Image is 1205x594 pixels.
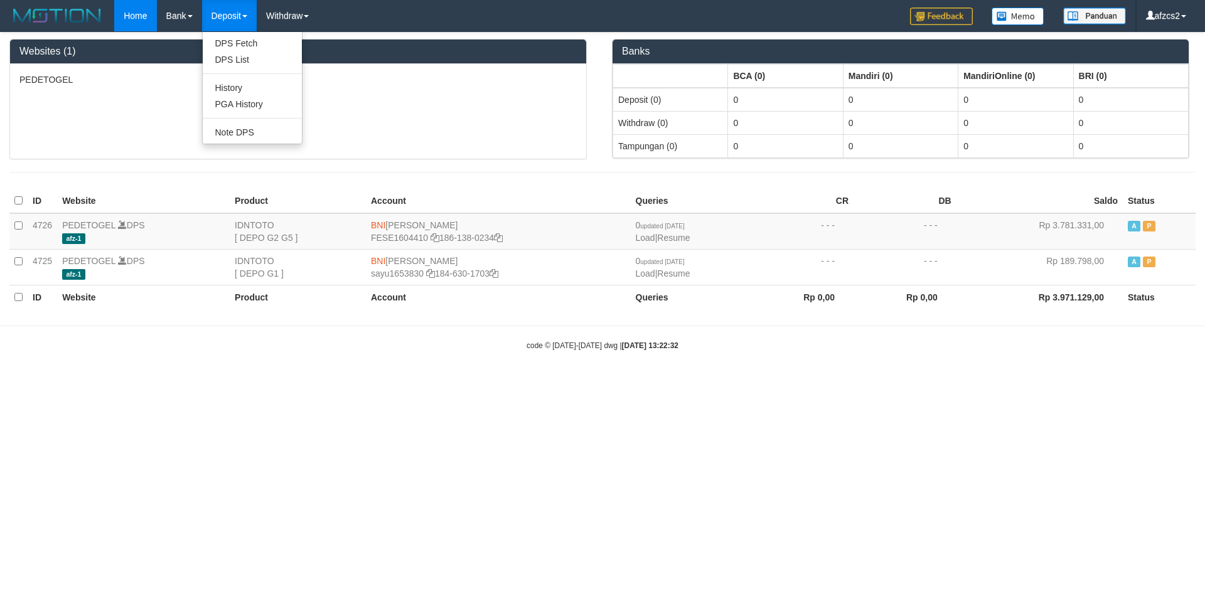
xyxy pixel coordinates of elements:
th: Account [366,189,631,213]
td: 0 [958,88,1073,112]
td: 0 [958,134,1073,157]
td: DPS [57,249,230,285]
td: [PERSON_NAME] 186-138-0234 [366,213,631,250]
span: Paused [1143,221,1155,231]
a: sayu1653830 [371,268,424,278]
img: Button%20Memo.svg [992,8,1044,25]
td: 0 [1073,111,1188,134]
th: Group: activate to sort column ascending [1073,64,1188,88]
td: 0 [843,111,958,134]
a: Resume [657,233,690,243]
th: Website [57,285,230,309]
td: 0 [1073,88,1188,112]
th: Group: activate to sort column ascending [958,64,1073,88]
th: Product [230,285,366,309]
span: afz-1 [62,233,85,244]
span: BNI [371,220,385,230]
td: 0 [843,134,958,157]
td: Tampungan (0) [613,134,728,157]
td: 4725 [28,249,57,285]
th: Rp 0,00 [854,285,956,309]
td: - - - [751,213,854,250]
a: Load [636,268,655,278]
span: 0 [636,220,685,230]
th: Account [366,285,631,309]
img: panduan.png [1063,8,1126,24]
th: DB [854,189,956,213]
a: Copy 1861380234 to clipboard [494,233,503,243]
a: PEDETOGEL [62,220,115,230]
a: Copy 1846301703 to clipboard [490,268,498,278]
a: Load [636,233,655,243]
h3: Websites (1) [19,46,577,57]
a: PEDETOGEL [62,256,115,266]
td: Withdraw (0) [613,111,728,134]
a: PGA History [203,96,302,112]
td: 0 [843,88,958,112]
th: Queries [631,189,751,213]
th: Group: activate to sort column ascending [843,64,958,88]
span: 0 [636,256,685,266]
th: Rp 0,00 [751,285,854,309]
img: MOTION_logo.png [9,6,105,25]
td: Deposit (0) [613,88,728,112]
td: 0 [1073,134,1188,157]
th: ID [28,285,57,309]
th: Queries [631,285,751,309]
span: Active [1128,257,1140,267]
th: Website [57,189,230,213]
th: CR [751,189,854,213]
td: 0 [728,111,843,134]
a: DPS Fetch [203,35,302,51]
h3: Banks [622,46,1179,57]
span: | [636,256,690,278]
img: Feedback.jpg [910,8,973,25]
p: PEDETOGEL [19,73,577,86]
span: afz-1 [62,269,85,280]
span: BNI [371,256,385,266]
a: Resume [657,268,690,278]
span: Paused [1143,257,1155,267]
td: Rp 189.798,00 [956,249,1123,285]
td: 0 [728,134,843,157]
td: IDNTOTO [ DEPO G2 G5 ] [230,213,366,250]
a: DPS List [203,51,302,68]
th: Group: activate to sort column ascending [613,64,728,88]
td: Rp 3.781.331,00 [956,213,1123,250]
th: Status [1123,189,1196,213]
td: 0 [728,88,843,112]
a: Copy sayu1653830 to clipboard [426,268,435,278]
small: code © [DATE]-[DATE] dwg | [527,341,678,350]
td: 0 [958,111,1073,134]
td: - - - [854,249,956,285]
td: [PERSON_NAME] 184-630-1703 [366,249,631,285]
span: updated [DATE] [640,258,684,265]
th: Saldo [956,189,1123,213]
th: Product [230,189,366,213]
th: Rp 3.971.129,00 [956,285,1123,309]
th: ID [28,189,57,213]
td: IDNTOTO [ DEPO G1 ] [230,249,366,285]
a: Note DPS [203,124,302,141]
a: Copy FESE1604410 to clipboard [431,233,439,243]
span: Active [1128,221,1140,231]
span: updated [DATE] [640,223,684,230]
th: Group: activate to sort column ascending [728,64,843,88]
strong: [DATE] 13:22:32 [622,341,678,350]
th: Status [1123,285,1196,309]
td: - - - [854,213,956,250]
td: - - - [751,249,854,285]
a: History [203,80,302,96]
span: | [636,220,690,243]
a: FESE1604410 [371,233,428,243]
td: DPS [57,213,230,250]
td: 4726 [28,213,57,250]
